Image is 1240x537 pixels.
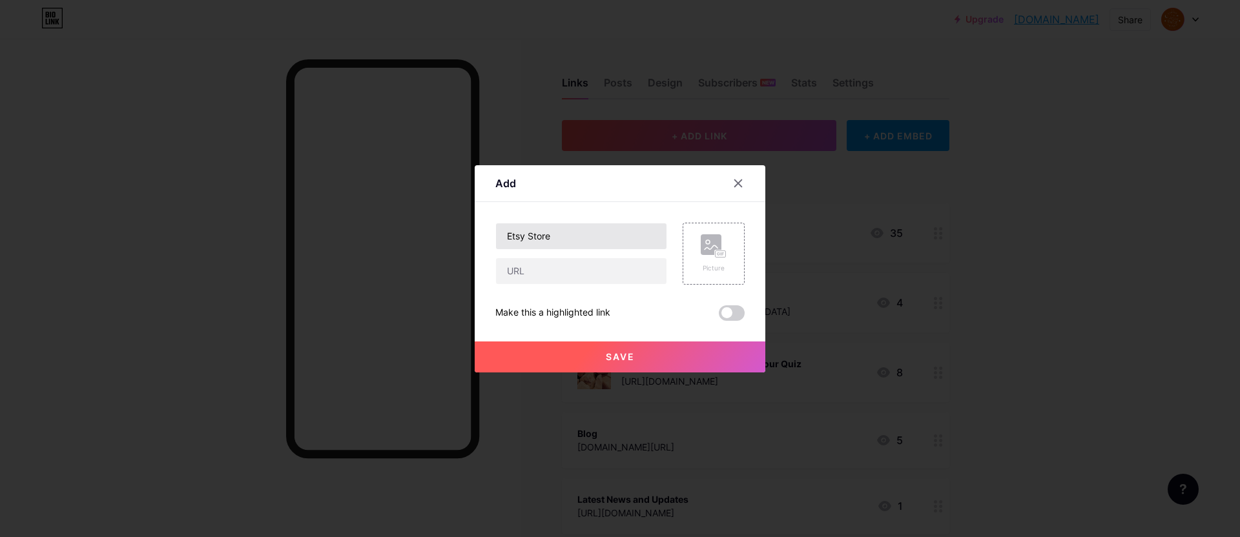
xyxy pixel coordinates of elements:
[496,223,666,249] input: Title
[701,263,727,273] div: Picture
[496,258,666,284] input: URL
[606,351,635,362] span: Save
[495,305,610,321] div: Make this a highlighted link
[495,176,516,191] div: Add
[475,341,765,372] button: Save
